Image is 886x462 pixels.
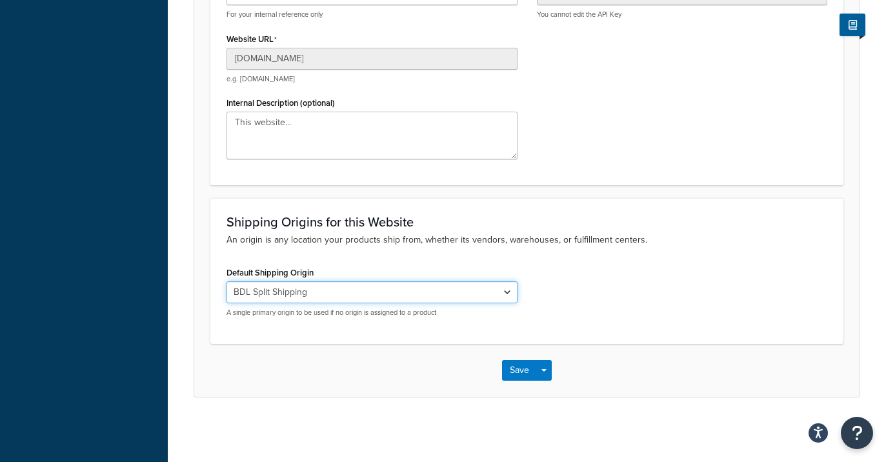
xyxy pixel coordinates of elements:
textarea: This website... [227,112,518,159]
button: Save [502,360,537,381]
p: e.g. [DOMAIN_NAME] [227,74,518,84]
button: Show Help Docs [840,14,865,36]
h3: Shipping Origins for this Website [227,215,827,229]
p: For your internal reference only [227,10,518,19]
label: Website URL [227,34,277,45]
label: Default Shipping Origin [227,268,314,277]
button: Open Resource Center [841,417,873,449]
p: An origin is any location your products ship from, whether its vendors, warehouses, or fulfillmen... [227,233,827,247]
label: Internal Description (optional) [227,98,335,108]
p: A single primary origin to be used if no origin is assigned to a product [227,308,518,317]
p: You cannot edit the API Key [537,10,828,19]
